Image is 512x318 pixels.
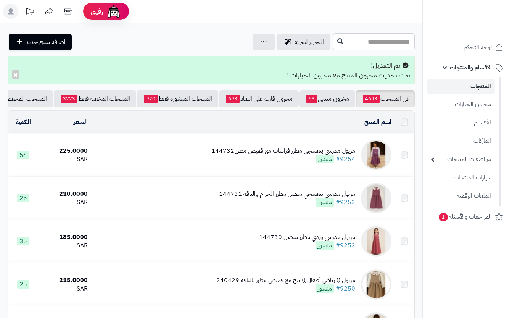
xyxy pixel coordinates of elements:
span: رفيق [91,7,103,16]
a: تحديثات المنصة [20,4,39,21]
a: اضافة منتج جديد [9,34,72,50]
span: منشور [316,284,334,293]
div: مريول مدرسي بنفسجي متصل مطرز الحزام والياقة 144731 [219,190,355,199]
div: مريول (( رياض أطفال )) بيج مع قميص مطرز بالياقة 240429 [216,276,355,285]
span: الأقسام والمنتجات [450,62,492,73]
div: 210.0000 [41,190,88,199]
span: 3773 [61,95,77,103]
span: 35 [17,237,29,245]
img: مريول مدرسي بنفسجي مطرز فراشات مع قميص مطرز 144732 [361,140,391,170]
a: السعر [74,118,88,127]
a: المنتجات [427,79,495,94]
button: × [12,70,19,79]
a: #9252 [336,241,355,250]
div: تم التعديل! تمت تحديث مخزون المنتج مع مخزون الخيارات ! [8,56,415,84]
span: منشور [316,155,334,163]
a: المراجعات والأسئلة1 [427,208,507,226]
div: SAR [41,155,88,164]
img: مريول مدرسي وردي مطرز متصل 144730 [361,226,391,257]
a: الماركات [427,133,495,149]
div: مريول مدرسي وردي مطرز متصل 144730 [259,233,355,242]
a: الأقسام [427,115,495,131]
a: المنتجات المنشورة فقط920 [137,90,218,107]
a: الملفات الرقمية [427,188,495,204]
img: ai-face.png [106,4,121,19]
a: مخزون قارب على النفاذ693 [219,90,299,107]
span: اضافة منتج جديد [26,37,66,47]
a: الكمية [16,118,31,127]
a: كل المنتجات4693 [356,90,415,107]
a: #9250 [336,284,355,293]
a: لوحة التحكم [427,38,507,56]
span: 54 [17,151,29,159]
span: 920 [144,95,158,103]
span: 25 [17,280,29,289]
a: اسم المنتج [364,118,391,127]
span: التحرير لسريع [295,37,324,47]
a: مواصفات المنتجات [427,151,495,168]
span: 25 [17,194,29,202]
span: منشور [316,198,334,207]
a: #9253 [336,198,355,207]
a: المنتجات المخفية فقط3773 [54,90,136,107]
div: 185.0000 [41,233,88,242]
a: #9254 [336,155,355,164]
span: 1 [438,213,448,222]
span: المراجعات والأسئلة [438,211,492,222]
div: مريول مدرسي بنفسجي مطرز فراشات مع قميص مطرز 144732 [211,147,355,155]
span: منشور [316,241,334,250]
img: logo-2.png [460,16,505,32]
span: 53 [306,95,317,103]
a: مخزون الخيارات [427,96,495,113]
div: 215.0000 [41,276,88,285]
div: SAR [41,241,88,250]
img: مريول مدرسي بنفسجي متصل مطرز الحزام والياقة 144731 [361,183,391,213]
a: التحرير لسريع [277,34,330,50]
span: 4693 [363,95,380,103]
div: 225.0000 [41,147,88,155]
span: 693 [226,95,240,103]
div: SAR [41,198,88,207]
a: خيارات المنتجات [427,169,495,186]
img: مريول (( رياض أطفال )) بيج مع قميص مطرز بالياقة 240429 [361,269,391,300]
span: لوحة التحكم [464,42,492,53]
div: SAR [41,284,88,293]
a: مخزون منتهي53 [299,90,355,107]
